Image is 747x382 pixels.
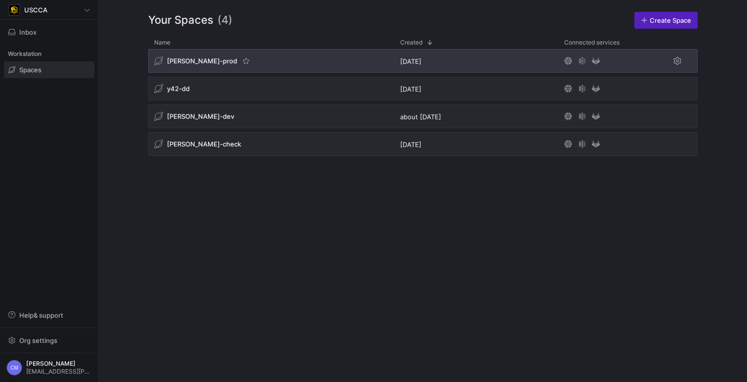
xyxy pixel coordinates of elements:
[6,360,22,376] div: CM
[148,49,698,77] div: Press SPACE to select this row.
[26,360,92,367] span: [PERSON_NAME]
[19,28,37,36] span: Inbox
[26,368,92,375] span: [EMAIL_ADDRESS][PERSON_NAME][DOMAIN_NAME]
[148,132,698,160] div: Press SPACE to select this row.
[400,113,441,121] span: about [DATE]
[19,336,57,344] span: Org settings
[650,16,691,24] span: Create Space
[4,337,94,345] a: Org settings
[4,307,94,324] button: Help& support
[4,332,94,349] button: Org settings
[167,112,234,120] span: [PERSON_NAME]-dev
[4,357,94,378] button: CM[PERSON_NAME][EMAIL_ADDRESS][PERSON_NAME][DOMAIN_NAME]
[19,311,63,319] span: Help & support
[154,39,170,46] span: Name
[4,61,94,78] a: Spaces
[167,57,237,65] span: [PERSON_NAME]-prod
[400,85,421,93] span: [DATE]
[564,39,620,46] span: Connected services
[167,140,241,148] span: [PERSON_NAME]-check
[400,39,422,46] span: Created
[4,24,94,41] button: Inbox
[148,104,698,132] div: Press SPACE to select this row.
[167,85,190,93] span: y42-dd
[217,12,232,29] span: (4)
[400,141,421,148] span: [DATE]
[24,6,47,14] span: USCCA
[9,5,19,15] img: https://storage.googleapis.com/y42-prod-data-exchange/images/uAsz27BndGEK0hZWDFeOjoxA7jCwgK9jE472...
[148,77,698,104] div: Press SPACE to select this row.
[400,57,421,65] span: [DATE]
[4,47,94,61] div: Workstation
[634,12,698,29] a: Create Space
[148,12,213,29] span: Your Spaces
[19,66,41,74] span: Spaces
